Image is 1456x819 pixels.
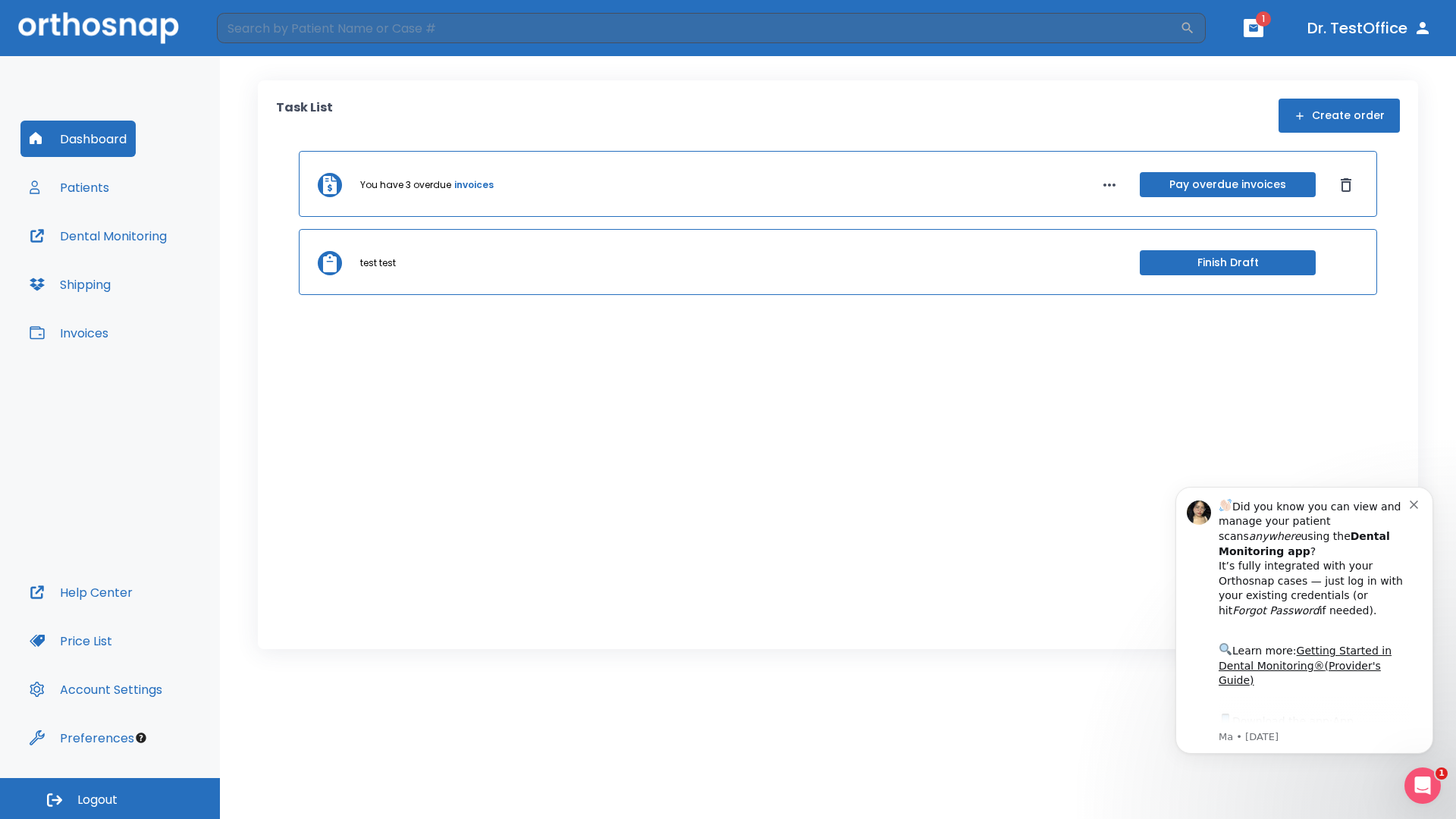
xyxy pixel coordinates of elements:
[20,720,143,756] button: Preferences
[1436,767,1448,780] span: 1
[454,178,494,192] a: invoices
[217,13,1180,43] input: Search by Patient Name or Case #
[276,99,333,133] p: Task List
[134,731,148,745] div: Tooltip anchor
[20,574,142,610] button: Help Center
[1256,11,1271,27] span: 1
[1279,99,1400,133] button: Create order
[20,121,136,157] button: Dashboard
[18,12,179,43] img: Orthosnap
[360,256,396,270] p: test test
[1404,767,1441,804] iframe: Intercom live chat
[20,671,171,708] button: Account Settings
[20,266,120,303] button: Shipping
[20,623,121,659] button: Price List
[20,169,118,206] button: Patients
[360,178,451,192] p: You have 3 overdue
[1140,250,1316,275] button: Finish Draft
[1334,173,1358,197] button: Dismiss
[1153,468,1456,811] iframe: Intercom notifications message
[1301,14,1438,42] button: Dr. TestOffice
[77,792,118,808] span: Logout
[20,218,176,254] button: Dental Monitoring
[1140,172,1316,197] button: Pay overdue invoices
[20,315,118,351] button: Invoices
